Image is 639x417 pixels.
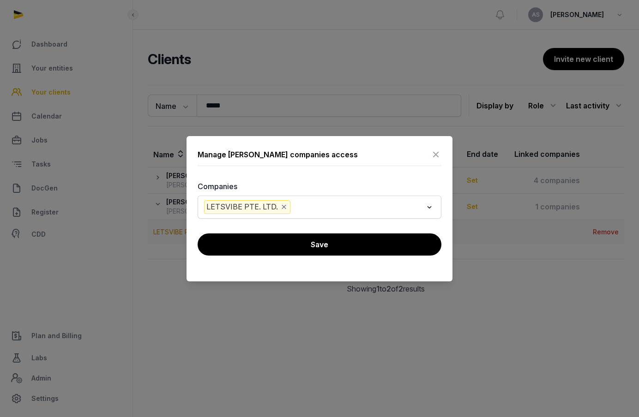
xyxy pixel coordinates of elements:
[204,200,290,214] span: LETSVIBE PTE. LTD.
[198,181,441,192] label: Companies
[292,200,422,214] input: Search for option
[198,149,358,160] div: Manage [PERSON_NAME] companies access
[198,233,441,256] button: Save
[280,201,288,214] button: Deselect LETSVIBE PTE. LTD.
[202,198,437,216] div: Search for option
